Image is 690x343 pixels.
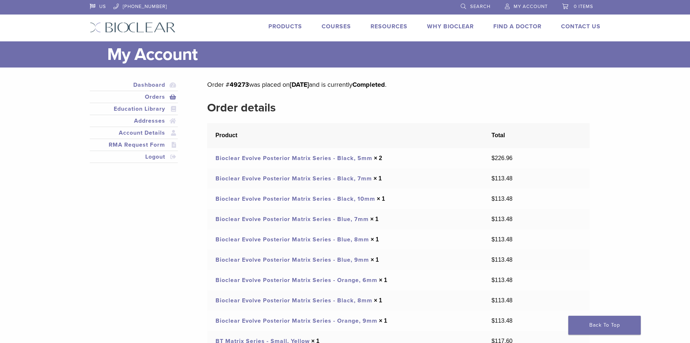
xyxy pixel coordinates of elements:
[492,257,495,263] span: $
[492,297,513,303] bdi: 113.48
[107,41,601,68] h1: My Account
[91,105,177,113] a: Education Library
[216,216,369,223] a: Bioclear Evolve Posterior Matrix Series - Blue, 7mm
[374,297,382,303] strong: × 1
[91,152,177,161] a: Logout
[492,277,495,283] span: $
[216,175,372,182] a: Bioclear Evolve Posterior Matrix Series - Black, 7mm
[492,175,495,181] span: $
[373,175,382,181] strong: × 1
[371,23,407,30] a: Resources
[483,123,589,148] th: Total
[370,216,379,222] strong: × 1
[230,81,249,89] mark: 49273
[91,140,177,149] a: RMA Request Form
[371,257,379,263] strong: × 1
[492,257,513,263] bdi: 113.48
[470,4,490,9] span: Search
[492,236,513,242] bdi: 113.48
[492,155,495,161] span: $
[207,123,483,148] th: Product
[492,196,495,202] span: $
[352,81,385,89] mark: Completed
[216,155,372,162] a: Bioclear Evolve Posterior Matrix Series - Black, 5mm
[492,297,495,303] span: $
[216,236,369,243] a: Bioclear Evolve Posterior Matrix Series - Blue, 8mm
[216,256,369,264] a: Bioclear Evolve Posterior Matrix Series - Blue, 9mm
[514,4,548,9] span: My Account
[207,79,589,90] p: Order # was placed on and is currently .
[492,236,495,242] span: $
[207,99,589,117] h2: Order details
[216,277,377,284] a: Bioclear Evolve Posterior Matrix Series - Orange, 6mm
[91,117,177,125] a: Addresses
[561,23,601,30] a: Contact Us
[216,317,377,324] a: Bioclear Evolve Posterior Matrix Series - Orange, 9mm
[268,23,302,30] a: Products
[216,195,375,203] a: Bioclear Evolve Posterior Matrix Series - Black, 10mm
[290,81,309,89] mark: [DATE]
[492,155,513,161] bdi: 226.96
[574,4,593,9] span: 0 items
[492,175,513,181] bdi: 113.48
[91,81,177,89] a: Dashboard
[492,216,495,222] span: $
[90,22,176,33] img: Bioclear
[371,236,379,242] strong: × 1
[374,155,382,161] strong: × 2
[492,318,495,324] span: $
[377,196,385,202] strong: × 1
[568,316,641,335] a: Back To Top
[91,128,177,137] a: Account Details
[492,216,513,222] bdi: 113.48
[427,23,474,30] a: Why Bioclear
[91,93,177,101] a: Orders
[492,277,513,283] bdi: 113.48
[493,23,541,30] a: Find A Doctor
[492,196,513,202] bdi: 113.48
[322,23,351,30] a: Courses
[492,318,513,324] bdi: 113.48
[90,79,178,172] nav: Account pages
[379,318,387,324] strong: × 1
[379,277,387,283] strong: × 1
[216,297,372,304] a: Bioclear Evolve Posterior Matrix Series - Black, 8mm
